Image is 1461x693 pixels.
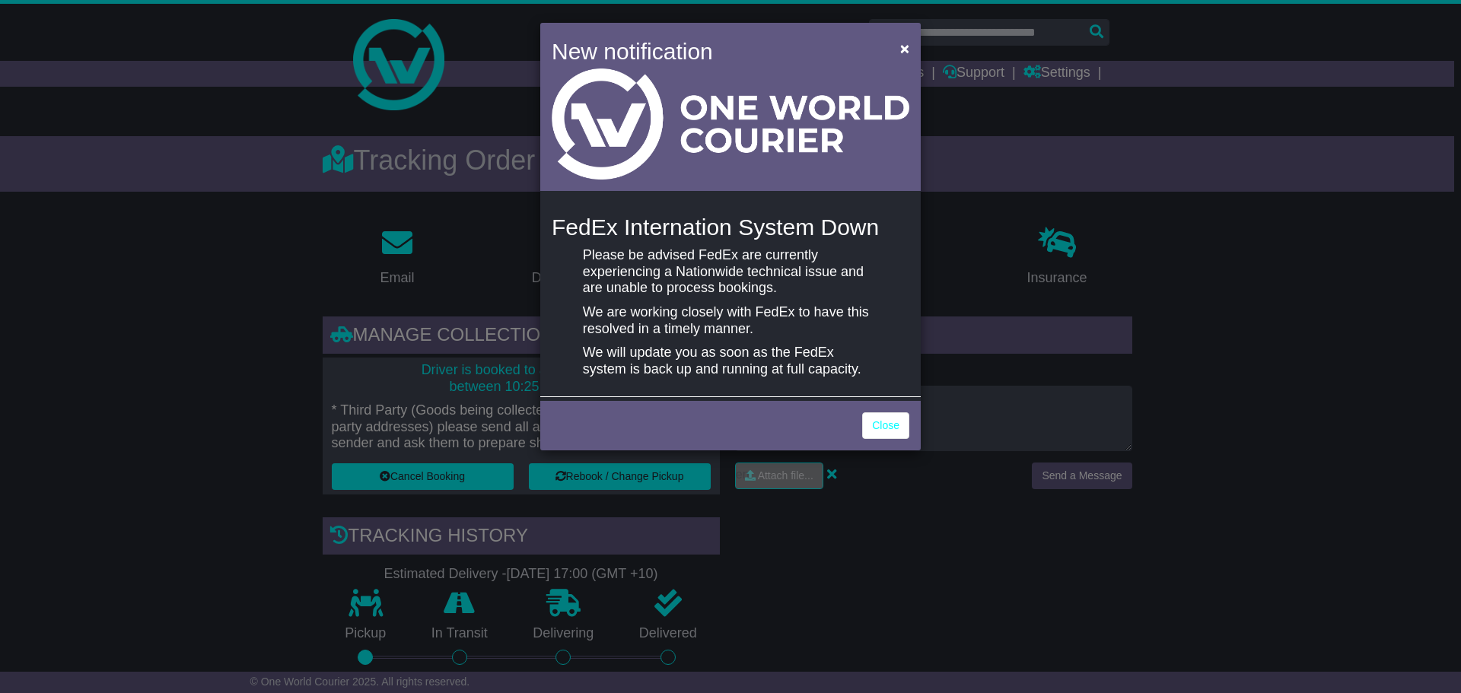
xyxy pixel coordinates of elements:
p: We are working closely with FedEx to have this resolved in a timely manner. [583,304,878,337]
button: Close [893,33,917,64]
p: We will update you as soon as the FedEx system is back up and running at full capacity. [583,345,878,377]
img: Light [552,68,909,180]
a: Close [862,412,909,439]
h4: FedEx Internation System Down [552,215,909,240]
p: Please be advised FedEx are currently experiencing a Nationwide technical issue and are unable to... [583,247,878,297]
span: × [900,40,909,57]
h4: New notification [552,34,878,68]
